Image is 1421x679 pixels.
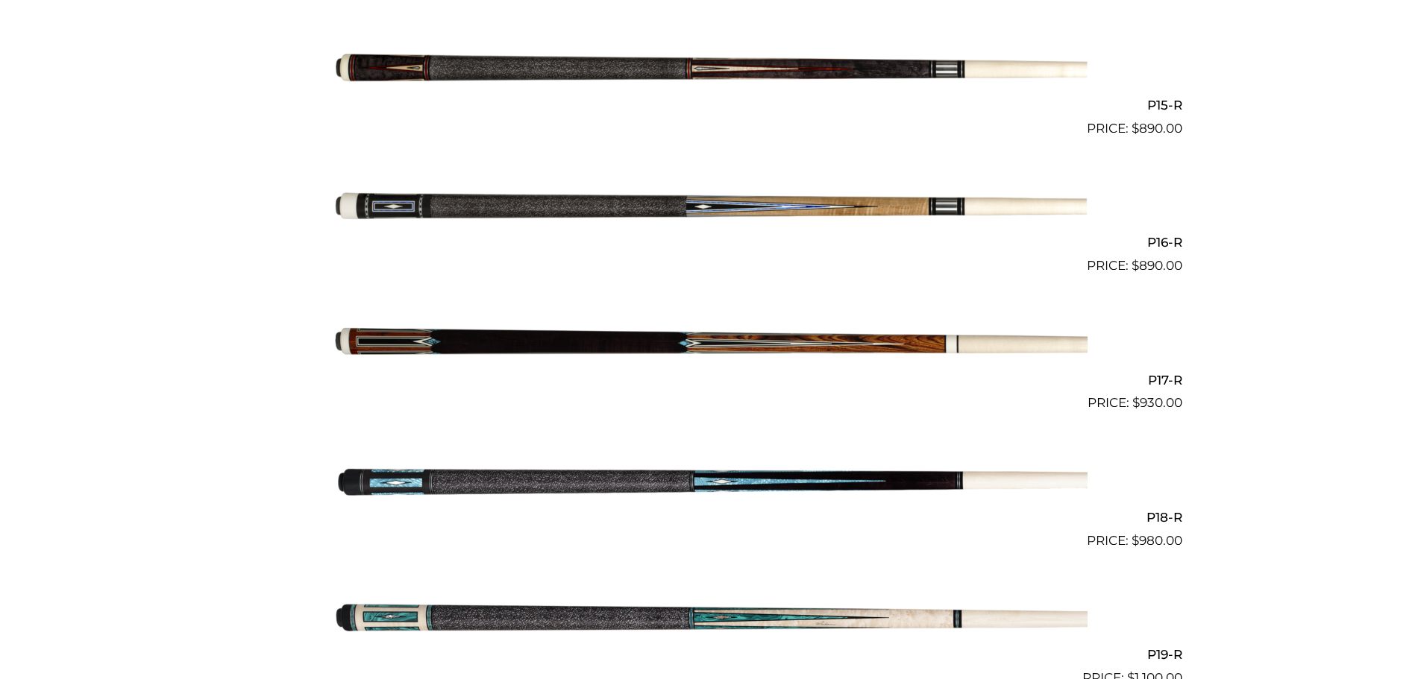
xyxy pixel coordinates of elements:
img: P16-R [334,145,1088,270]
bdi: 890.00 [1132,258,1182,273]
bdi: 930.00 [1132,395,1182,410]
img: P17-R [334,282,1088,407]
span: $ [1132,395,1140,410]
h2: P18-R [239,503,1182,531]
span: $ [1132,121,1139,136]
a: P18-R $980.00 [239,419,1182,550]
span: $ [1132,533,1139,548]
h2: P15-R [239,91,1182,119]
h2: P17-R [239,366,1182,394]
a: P16-R $890.00 [239,145,1182,276]
bdi: 980.00 [1132,533,1182,548]
a: P17-R $930.00 [239,282,1182,413]
a: P15-R $890.00 [239,7,1182,138]
bdi: 890.00 [1132,121,1182,136]
img: P18-R [334,419,1088,544]
h2: P16-R [239,229,1182,256]
span: $ [1132,258,1139,273]
img: P15-R [334,7,1088,132]
h2: P19-R [239,641,1182,669]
